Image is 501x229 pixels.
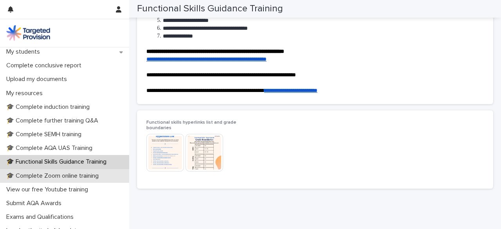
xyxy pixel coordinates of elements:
img: M5nRWzHhSzIhMunXDL62 [6,25,50,41]
p: 🎓 Complete SEMH training [3,131,88,138]
p: Upload my documents [3,76,73,83]
p: 🎓 Complete induction training [3,103,96,111]
p: Submit AQA Awards [3,200,68,207]
p: 🎓 Complete further training Q&A [3,117,105,124]
p: 🎓 Functional Skills Guidance Training [3,158,113,166]
p: My students [3,48,46,56]
p: Complete conclusive report [3,62,88,69]
h2: Functional Skills Guidance Training [137,3,283,14]
span: Functional skills hyperlinks list and grade boundaries [146,120,236,130]
p: 🎓 Complete Zoom online training [3,172,105,180]
p: View our free Youtube training [3,186,94,193]
p: 🎓 Complete AQA UAS Training [3,144,99,152]
p: Exams and Qualifications [3,213,80,221]
p: My resources [3,90,49,97]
